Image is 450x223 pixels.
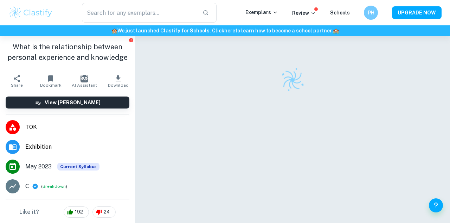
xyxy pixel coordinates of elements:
h1: What is the relationship between personal experience and knowledge [6,42,129,63]
button: UPGRADE NOW [392,6,442,19]
img: Clastify logo [277,64,309,96]
p: Exemplars [245,8,278,16]
span: Exhibition [25,143,129,151]
span: AI Assistant [72,83,97,88]
span: Current Syllabus [57,163,99,171]
span: Download [108,83,129,88]
button: Report issue [128,37,134,43]
p: Review [292,9,316,17]
button: AI Assistant [67,71,101,91]
h6: PH [367,9,375,17]
button: Breakdown [43,183,66,190]
div: This exemplar is based on the current syllabus. Feel free to refer to it for inspiration/ideas wh... [57,163,99,171]
span: 🏫 [333,28,339,33]
span: TOK [25,123,129,131]
h6: View [PERSON_NAME] [45,99,101,106]
span: Bookmark [40,83,62,88]
button: Bookmark [34,71,67,91]
input: Search for any exemplars... [82,3,197,23]
span: 192 [71,209,87,216]
button: Help and Feedback [429,198,443,212]
span: Share [11,83,23,88]
a: here [224,28,235,33]
div: 24 [92,206,116,218]
span: 🏫 [111,28,117,33]
button: View [PERSON_NAME] [6,97,129,109]
button: Download [101,71,135,91]
span: ( ) [41,183,67,190]
p: C [25,182,29,191]
a: Schools [330,10,350,16]
img: AI Assistant [81,75,88,82]
h6: Like it? [19,208,39,216]
button: PH [364,6,378,20]
div: 192 [64,206,89,218]
span: May 2023 [25,162,52,171]
h6: We just launched Clastify for Schools. Click to learn how to become a school partner. [1,27,449,35]
img: Clastify logo [8,6,53,20]
span: 24 [100,209,114,216]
